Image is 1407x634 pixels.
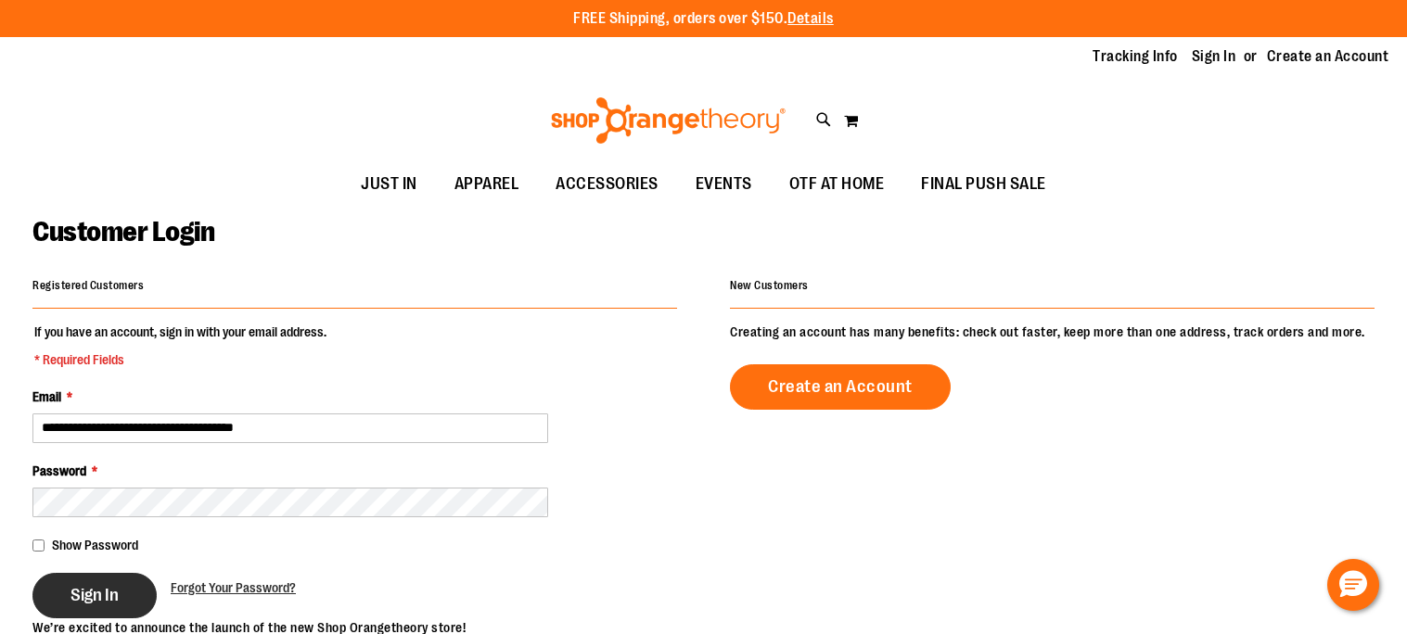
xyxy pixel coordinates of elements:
[1192,46,1236,67] a: Sign In
[436,163,538,206] a: APPAREL
[361,163,417,205] span: JUST IN
[696,163,752,205] span: EVENTS
[556,163,659,205] span: ACCESSORIES
[32,216,214,247] span: Customer Login
[902,163,1065,206] a: FINAL PUSH SALE
[1267,46,1389,67] a: Create an Account
[32,573,157,618] button: Sign In
[454,163,519,205] span: APPAREL
[921,163,1046,205] span: FINAL PUSH SALE
[730,364,951,410] a: Create an Account
[1093,46,1178,67] a: Tracking Info
[537,163,677,206] a: ACCESSORIES
[32,463,86,478] span: Password
[548,97,788,144] img: Shop Orangetheory
[787,10,834,27] a: Details
[34,350,326,369] span: * Required Fields
[789,163,885,205] span: OTF AT HOME
[730,279,809,292] strong: New Customers
[771,163,903,206] a: OTF AT HOME
[730,323,1375,341] p: Creating an account has many benefits: check out faster, keep more than one address, track orders...
[32,323,328,369] legend: If you have an account, sign in with your email address.
[32,279,144,292] strong: Registered Customers
[52,538,138,552] span: Show Password
[171,578,296,597] a: Forgot Your Password?
[342,163,436,206] a: JUST IN
[70,585,119,605] span: Sign In
[573,8,834,30] p: FREE Shipping, orders over $150.
[768,376,913,397] span: Create an Account
[677,163,771,206] a: EVENTS
[32,389,61,404] span: Email
[171,580,296,595] span: Forgot Your Password?
[1327,559,1379,611] button: Hello, have a question? Let’s chat.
